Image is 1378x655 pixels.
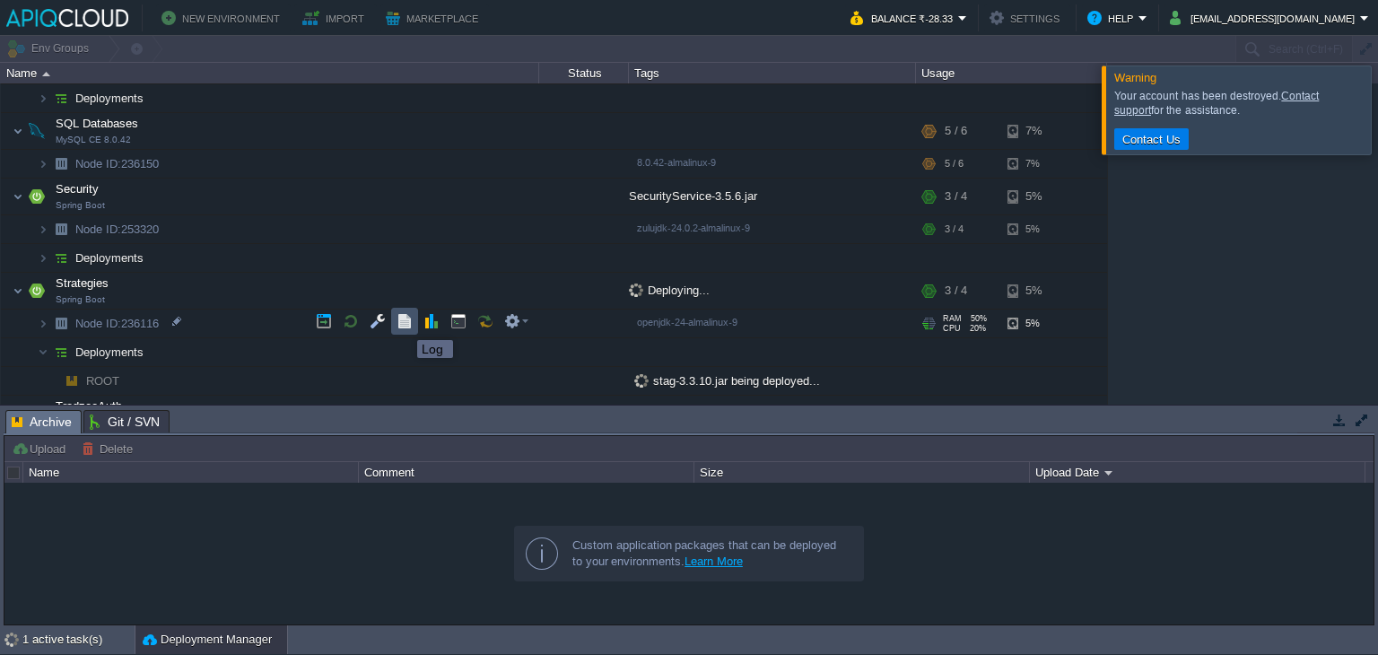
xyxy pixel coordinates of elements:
[90,411,160,432] span: Git / SVN
[969,314,987,323] span: 50%
[13,179,23,214] img: AMDAwAAAACH5BAEAAAAALAAAAAABAAEAAAICRAEAOw==
[143,631,272,649] button: Deployment Manager
[75,157,121,170] span: Node ID:
[54,117,141,130] a: SQL DatabasesMySQL CE 8.0.42
[82,441,138,457] button: Delete
[302,7,370,29] button: Import
[1031,462,1365,483] div: Upload Date
[1007,179,1066,214] div: 5%
[990,7,1065,29] button: Settings
[38,338,48,366] img: AMDAwAAAACH5BAEAAAAALAAAAAABAAEAAAICRAEAOw==
[54,398,125,414] span: TradzooAuth
[56,200,105,211] span: Spring Boot
[917,63,1106,83] div: Usage
[968,324,986,333] span: 20%
[74,222,161,237] span: 253320
[54,276,111,290] a: StrategiesSpring Boot
[38,84,48,112] img: AMDAwAAAACH5BAEAAAAALAAAAAABAAEAAAICRAEAOw==
[56,135,131,145] span: MySQL CE 8.0.42
[630,63,915,83] div: Tags
[74,345,146,360] a: Deployments
[74,316,161,331] a: Node ID:236116
[1007,150,1066,178] div: 7%
[1007,310,1066,337] div: 5%
[54,116,141,131] span: SQL Databases
[54,181,101,196] span: Security
[13,113,23,149] img: AMDAwAAAACH5BAEAAAAALAAAAAABAAEAAAICRAEAOw==
[629,179,916,214] div: SecurityService-3.5.6.jar
[945,396,967,432] div: 3 / 4
[572,537,849,570] div: Custom application packages that can be deployed to your environments.
[161,7,285,29] button: New Environment
[24,113,49,149] img: AMDAwAAAACH5BAEAAAAALAAAAAABAAEAAAICRAEAOw==
[38,150,48,178] img: AMDAwAAAACH5BAEAAAAALAAAAAABAAEAAAICRAEAOw==
[48,310,74,337] img: AMDAwAAAACH5BAEAAAAALAAAAAABAAEAAAICRAEAOw==
[1007,215,1066,243] div: 5%
[1007,273,1066,309] div: 5%
[54,399,125,413] a: TradzooAuth
[360,462,693,483] div: Comment
[48,215,74,243] img: AMDAwAAAACH5BAEAAAAALAAAAAABAAEAAAICRAEAOw==
[945,273,967,309] div: 3 / 4
[56,294,105,305] span: Spring Boot
[48,150,74,178] img: AMDAwAAAACH5BAEAAAAALAAAAAABAAEAAAICRAEAOw==
[38,244,48,272] img: AMDAwAAAACH5BAEAAAAALAAAAAABAAEAAAICRAEAOw==
[1114,71,1156,84] span: Warning
[74,316,161,331] span: 236116
[54,275,111,291] span: Strategies
[634,374,820,388] span: stag-3.3.10.jar being deployed...
[945,150,964,178] div: 5 / 6
[54,182,101,196] a: SecuritySpring Boot
[695,462,1029,483] div: Size
[629,396,916,432] div: TradzooAuth-3.5.3.jar
[74,156,161,171] a: Node ID:236150
[75,317,121,330] span: Node ID:
[637,317,737,327] span: openjdk-24-almalinux-9
[24,179,49,214] img: AMDAwAAAACH5BAEAAAAALAAAAAABAAEAAAICRAEAOw==
[38,310,48,337] img: AMDAwAAAACH5BAEAAAAALAAAAAABAAEAAAICRAEAOw==
[59,367,84,395] img: AMDAwAAAACH5BAEAAAAALAAAAAABAAEAAAICRAEAOw==
[24,273,49,309] img: AMDAwAAAACH5BAEAAAAALAAAAAABAAEAAAICRAEAOw==
[75,223,121,236] span: Node ID:
[12,411,72,433] span: Archive
[422,342,449,356] div: Log
[13,396,23,432] img: AMDAwAAAACH5BAEAAAAALAAAAAABAAEAAAICRAEAOw==
[48,338,74,366] img: AMDAwAAAACH5BAEAAAAALAAAAAABAAEAAAICRAEAOw==
[38,215,48,243] img: AMDAwAAAACH5BAEAAAAALAAAAAABAAEAAAICRAEAOw==
[84,373,122,389] a: ROOT
[6,9,128,27] img: APIQCloud
[945,215,964,243] div: 3 / 4
[943,324,961,333] span: CPU
[1117,131,1186,147] button: Contact Us
[74,250,146,266] a: Deployments
[685,555,743,568] a: Learn More
[2,63,538,83] div: Name
[629,284,710,297] span: Deploying...
[540,63,628,83] div: Status
[1087,7,1138,29] button: Help
[74,91,146,106] a: Deployments
[945,179,967,214] div: 3 / 4
[13,273,23,309] img: AMDAwAAAACH5BAEAAAAALAAAAAABAAEAAAICRAEAOw==
[74,222,161,237] a: Node ID:253320
[1007,396,1066,432] div: 5%
[1007,113,1066,149] div: 7%
[943,314,962,323] span: RAM
[24,462,358,483] div: Name
[48,244,74,272] img: AMDAwAAAACH5BAEAAAAALAAAAAABAAEAAAICRAEAOw==
[1114,89,1366,118] div: Your account has been destroyed. for the assistance.
[74,156,161,171] span: 236150
[42,72,50,76] img: AMDAwAAAACH5BAEAAAAALAAAAAABAAEAAAICRAEAOw==
[945,113,967,149] div: 5 / 6
[22,625,135,654] div: 1 active task(s)
[637,223,750,233] span: zulujdk-24.0.2-almalinux-9
[1170,7,1360,29] button: [EMAIL_ADDRESS][DOMAIN_NAME]
[48,367,59,395] img: AMDAwAAAACH5BAEAAAAALAAAAAABAAEAAAICRAEAOw==
[850,7,958,29] button: Balance ₹-28.33
[637,157,716,168] span: 8.0.42-almalinux-9
[48,84,74,112] img: AMDAwAAAACH5BAEAAAAALAAAAAABAAEAAAICRAEAOw==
